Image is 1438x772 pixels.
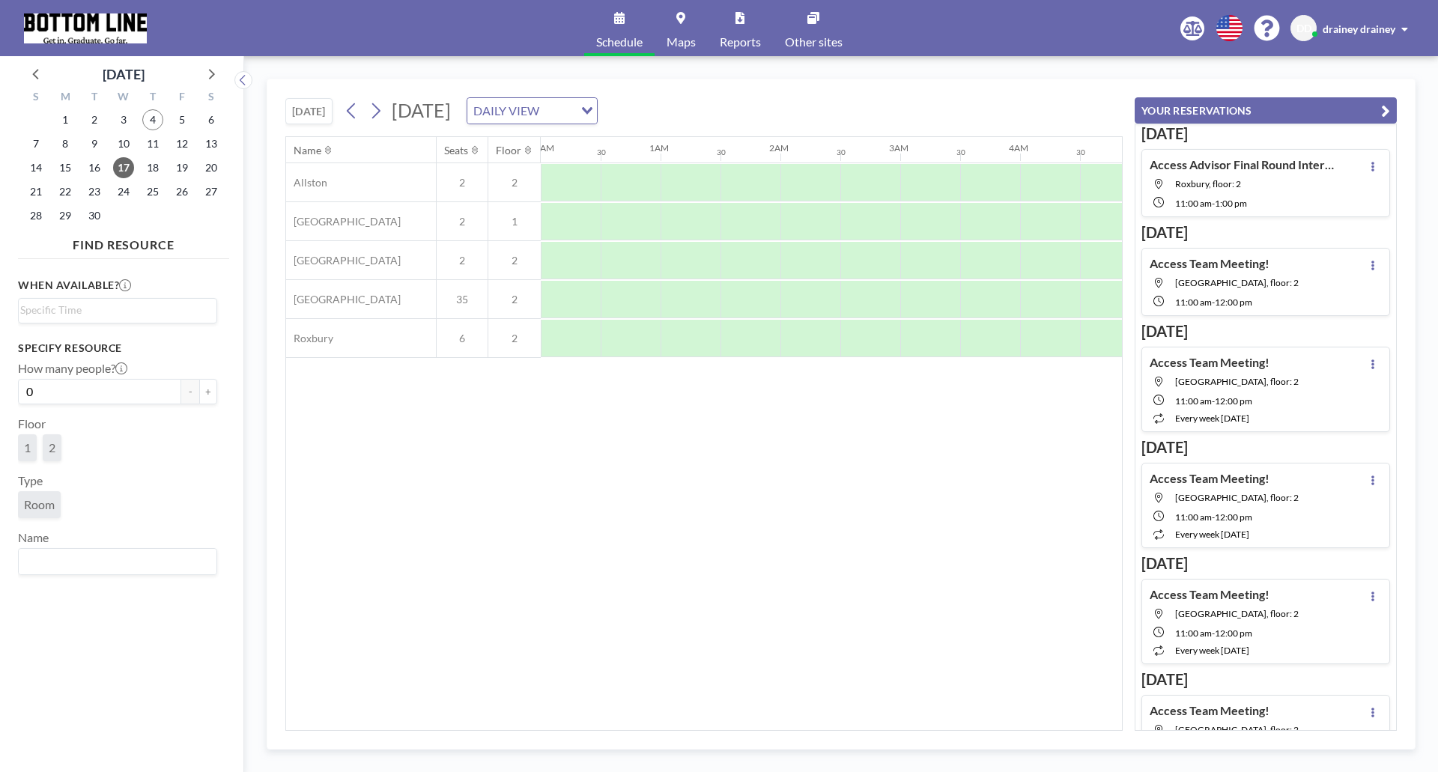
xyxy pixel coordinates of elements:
[84,133,105,154] span: Tuesday, September 9, 2025
[956,148,965,157] div: 30
[109,88,139,108] div: W
[596,36,643,48] span: Schedule
[544,101,572,121] input: Search for option
[1141,124,1390,143] h3: [DATE]
[103,64,145,85] div: [DATE]
[181,379,199,404] button: -
[55,181,76,202] span: Monday, September 22, 2025
[20,302,208,318] input: Search for option
[649,142,669,154] div: 1AM
[1009,142,1028,154] div: 4AM
[20,552,208,571] input: Search for option
[837,148,846,157] div: 30
[19,299,216,321] div: Search for option
[286,254,401,267] span: [GEOGRAPHIC_DATA]
[1212,395,1215,407] span: -
[1175,529,1249,540] span: every week [DATE]
[1175,492,1299,503] span: Mission Hill, floor: 2
[199,379,217,404] button: +
[1212,627,1215,639] span: -
[18,231,229,252] h4: FIND RESOURCE
[172,181,192,202] span: Friday, September 26, 2025
[1076,148,1085,157] div: 30
[113,133,134,154] span: Wednesday, September 10, 2025
[142,157,163,178] span: Thursday, September 18, 2025
[437,293,488,306] span: 35
[84,181,105,202] span: Tuesday, September 23, 2025
[172,109,192,130] span: Friday, September 5, 2025
[22,88,51,108] div: S
[437,254,488,267] span: 2
[172,157,192,178] span: Friday, September 19, 2025
[467,98,597,124] div: Search for option
[142,109,163,130] span: Thursday, September 4, 2025
[49,440,55,455] span: 2
[1175,608,1299,619] span: Mission Hill, floor: 2
[294,144,321,157] div: Name
[437,332,488,345] span: 6
[1212,198,1215,209] span: -
[142,181,163,202] span: Thursday, September 25, 2025
[201,157,222,178] span: Saturday, September 20, 2025
[1175,413,1249,424] span: every week [DATE]
[1175,724,1299,735] span: Mission Hill, floor: 2
[1150,703,1269,718] h4: Access Team Meeting!
[196,88,225,108] div: S
[25,205,46,226] span: Sunday, September 28, 2025
[1150,157,1337,172] h4: Access Advisor Final Round Interviews
[285,98,333,124] button: [DATE]
[286,293,401,306] span: [GEOGRAPHIC_DATA]
[1150,471,1269,486] h4: Access Team Meeting!
[24,440,31,455] span: 1
[488,176,541,189] span: 2
[24,497,55,512] span: Room
[55,157,76,178] span: Monday, September 15, 2025
[286,215,401,228] span: [GEOGRAPHIC_DATA]
[488,215,541,228] span: 1
[488,254,541,267] span: 2
[172,133,192,154] span: Friday, September 12, 2025
[18,341,217,355] h3: Specify resource
[1150,355,1269,370] h4: Access Team Meeting!
[84,157,105,178] span: Tuesday, September 16, 2025
[1296,22,1311,35] span: DD
[769,142,789,154] div: 2AM
[142,133,163,154] span: Thursday, September 11, 2025
[488,293,541,306] span: 2
[18,361,127,376] label: How many people?
[201,133,222,154] span: Saturday, September 13, 2025
[1175,297,1212,308] span: 11:00 AM
[113,157,134,178] span: Wednesday, September 17, 2025
[1150,256,1269,271] h4: Access Team Meeting!
[1135,97,1397,124] button: YOUR RESERVATIONS
[25,157,46,178] span: Sunday, September 14, 2025
[55,133,76,154] span: Monday, September 8, 2025
[1215,511,1252,523] span: 12:00 PM
[25,181,46,202] span: Sunday, September 21, 2025
[55,109,76,130] span: Monday, September 1, 2025
[785,36,843,48] span: Other sites
[496,144,521,157] div: Floor
[1141,223,1390,242] h3: [DATE]
[1175,277,1299,288] span: Mission Hill, floor: 2
[720,36,761,48] span: Reports
[1175,376,1299,387] span: Mission Hill, floor: 2
[286,176,327,189] span: Allston
[1141,554,1390,573] h3: [DATE]
[889,142,908,154] div: 3AM
[470,101,542,121] span: DAILY VIEW
[1323,22,1395,35] span: drainey drainey
[444,144,468,157] div: Seats
[530,142,554,154] div: 12AM
[1150,587,1269,602] h4: Access Team Meeting!
[667,36,696,48] span: Maps
[24,13,147,43] img: organization-logo
[18,416,46,431] label: Floor
[1212,297,1215,308] span: -
[25,133,46,154] span: Sunday, September 7, 2025
[167,88,196,108] div: F
[437,176,488,189] span: 2
[113,109,134,130] span: Wednesday, September 3, 2025
[392,99,451,121] span: [DATE]
[597,148,606,157] div: 30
